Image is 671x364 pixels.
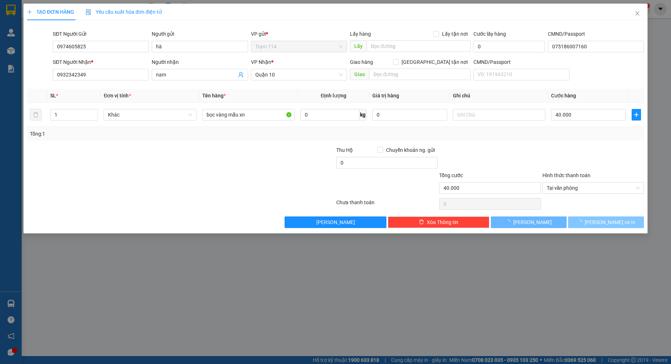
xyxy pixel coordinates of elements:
div: SĐT Người Nhận [53,58,149,66]
span: Lấy [350,40,367,52]
div: DŨNG [57,23,102,32]
div: CMND/Passport [548,30,644,38]
div: CMND/Passport [473,58,570,66]
span: [PERSON_NAME] [316,218,355,226]
span: Xóa Thông tin [427,218,458,226]
span: Quận 10 [255,69,343,80]
img: icon [86,9,91,15]
button: [PERSON_NAME] [285,216,386,228]
input: Dọc đường [367,40,471,52]
span: Gửi: [6,7,17,14]
button: [PERSON_NAME] [491,216,567,228]
span: CR : [5,47,17,55]
span: user-add [238,72,244,78]
button: Close [627,4,648,24]
div: 50.000 [5,47,53,55]
div: Trạm 114 [6,6,52,15]
span: [GEOGRAPHIC_DATA] tận nơi [399,58,471,66]
span: Đơn vị tính [104,93,131,98]
span: Tên hàng [202,93,226,98]
span: plus [27,9,32,14]
span: Lấy tận nơi [439,30,471,38]
div: Người nhận [152,58,248,66]
span: Giao [350,69,369,80]
span: VP Nhận [251,59,271,65]
div: Quận 10 [57,6,102,23]
div: SĐT Người Gửi [53,30,149,38]
span: plus [632,112,641,118]
span: Chuyển khoản ng. gửi [383,146,438,154]
input: Ghi Chú [453,109,546,120]
th: Ghi chú [450,89,549,103]
input: Dọc đường [369,69,471,80]
input: Cước lấy hàng [473,41,545,52]
span: close [635,10,640,16]
label: Cước lấy hàng [473,31,506,37]
span: kg [359,109,367,120]
span: loading [505,219,513,224]
div: Người gửi [152,30,248,38]
input: 0 [372,109,447,120]
button: deleteXóa Thông tin [388,216,489,228]
span: loading [577,219,585,224]
span: Tổng cước [439,172,463,178]
input: VD: Bàn, Ghế [202,109,295,120]
div: Tổng: 1 [30,130,259,138]
span: delete [419,219,424,225]
span: TẠO ĐƠN HÀNG [27,9,74,15]
button: plus [632,109,641,120]
span: Nhận: [57,7,74,14]
span: Giá trị hàng [372,93,399,98]
span: SL [50,93,56,98]
div: Chưa thanh toán [335,198,438,211]
button: delete [30,109,42,120]
span: Khác [108,109,192,120]
span: Trạm 114 [255,41,343,52]
span: Thu Hộ [336,147,353,153]
div: VP gửi [251,30,347,38]
span: Định lượng [321,93,346,98]
span: Giao hàng [350,59,373,65]
span: Tại văn phòng [547,183,640,193]
span: [PERSON_NAME] và In [585,218,635,226]
span: [PERSON_NAME] [513,218,552,226]
div: duyên [6,15,52,23]
label: Hình thức thanh toán [542,172,590,178]
span: Lấy hàng [350,31,371,37]
span: Yêu cầu xuất hóa đơn điện tử [86,9,162,15]
span: Cước hàng [551,93,576,98]
button: [PERSON_NAME] và In [568,216,644,228]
